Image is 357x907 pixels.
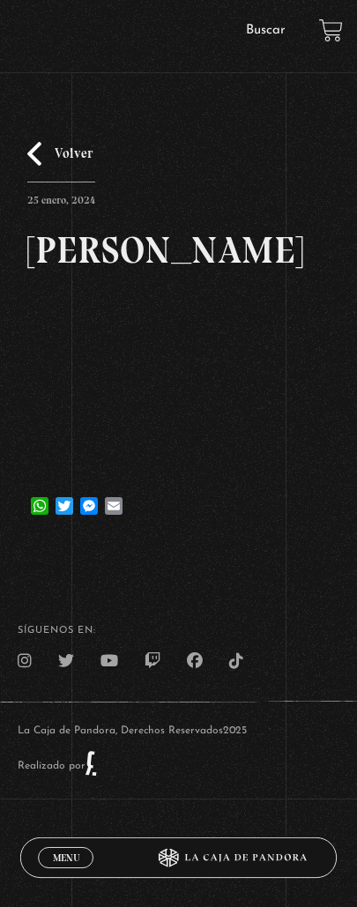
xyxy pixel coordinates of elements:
[18,626,339,636] h4: SÍguenos en:
[53,853,79,863] span: Menu
[319,19,343,42] a: View your shopping cart
[77,480,101,515] a: Messenger
[18,722,339,741] p: La Caja de Pandora, Derechos Reservados 2025
[27,182,95,211] p: 25 enero, 2024
[27,232,330,269] h2: [PERSON_NAME]
[52,480,77,515] a: Twitter
[101,480,126,515] a: Email
[27,480,52,515] a: WhatsApp
[27,142,93,166] a: Volver
[18,761,99,771] a: Realizado por
[246,24,286,37] a: Buscar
